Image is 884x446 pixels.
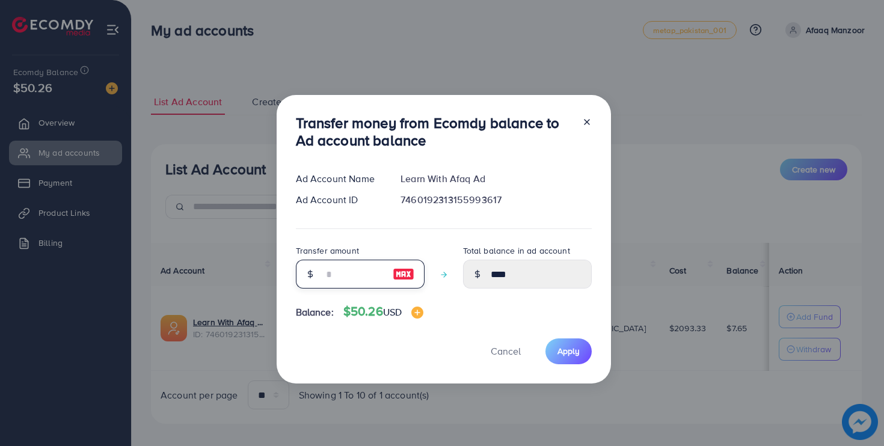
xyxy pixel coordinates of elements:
img: image [411,307,423,319]
span: Cancel [491,344,521,358]
label: Transfer amount [296,245,359,257]
span: Balance: [296,305,334,319]
label: Total balance in ad account [463,245,570,257]
img: image [393,267,414,281]
div: Ad Account ID [286,193,391,207]
div: Ad Account Name [286,172,391,186]
div: 7460192313155993617 [391,193,601,207]
button: Apply [545,338,592,364]
span: Apply [557,345,580,357]
h4: $50.26 [343,304,423,319]
h3: Transfer money from Ecomdy balance to Ad account balance [296,114,572,149]
div: Learn With Afaq Ad [391,172,601,186]
span: USD [383,305,402,319]
button: Cancel [476,338,536,364]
